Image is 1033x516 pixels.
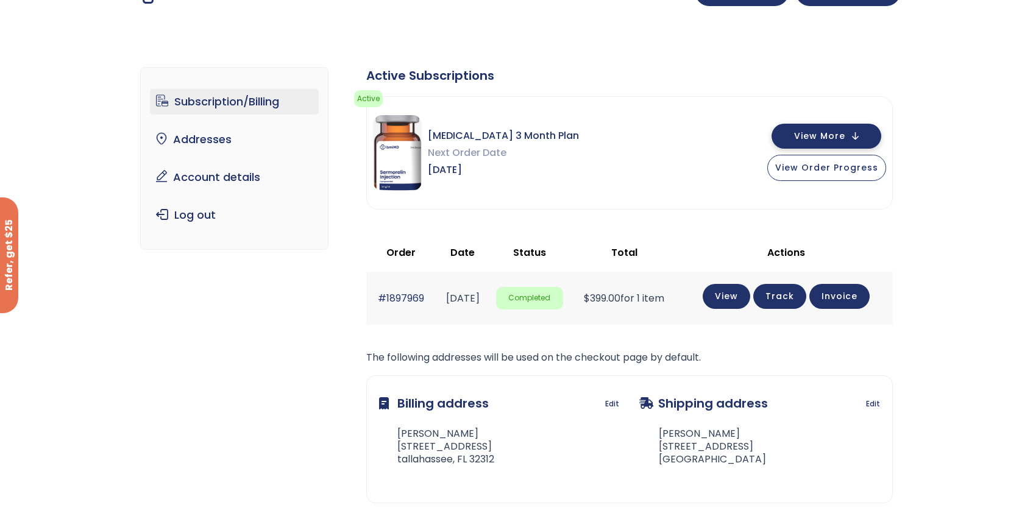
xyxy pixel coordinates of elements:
[354,90,383,107] span: Active
[379,388,489,419] h3: Billing address
[150,89,319,115] a: Subscription/Billing
[428,161,579,178] span: [DATE]
[446,291,480,305] time: [DATE]
[428,127,579,144] span: [MEDICAL_DATA] 3 Month Plan
[450,246,475,260] span: Date
[366,67,893,84] div: Active Subscriptions
[753,284,806,309] a: Track
[809,284,870,309] a: Invoice
[605,395,619,412] a: Edit
[428,144,579,161] span: Next Order Date
[866,395,880,412] a: Edit
[150,164,319,190] a: Account details
[611,246,637,260] span: Total
[386,246,416,260] span: Order
[366,349,893,366] p: The following addresses will be used on the checkout page by default.
[150,202,319,228] a: Log out
[767,155,886,181] button: View Order Progress
[496,287,563,309] span: Completed
[639,388,768,419] h3: Shipping address
[639,428,766,465] address: [PERSON_NAME] [STREET_ADDRESS] [GEOGRAPHIC_DATA]
[140,67,328,250] nav: Account pages
[703,284,750,309] a: View
[767,246,805,260] span: Actions
[772,124,881,149] button: View More
[569,272,680,325] td: for 1 item
[513,246,546,260] span: Status
[150,127,319,152] a: Addresses
[794,132,845,140] span: View More
[584,291,590,305] span: $
[584,291,620,305] span: 399.00
[378,291,424,305] a: #1897969
[775,161,878,174] span: View Order Progress
[379,428,494,465] address: [PERSON_NAME] [STREET_ADDRESS] tallahassee, FL 32312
